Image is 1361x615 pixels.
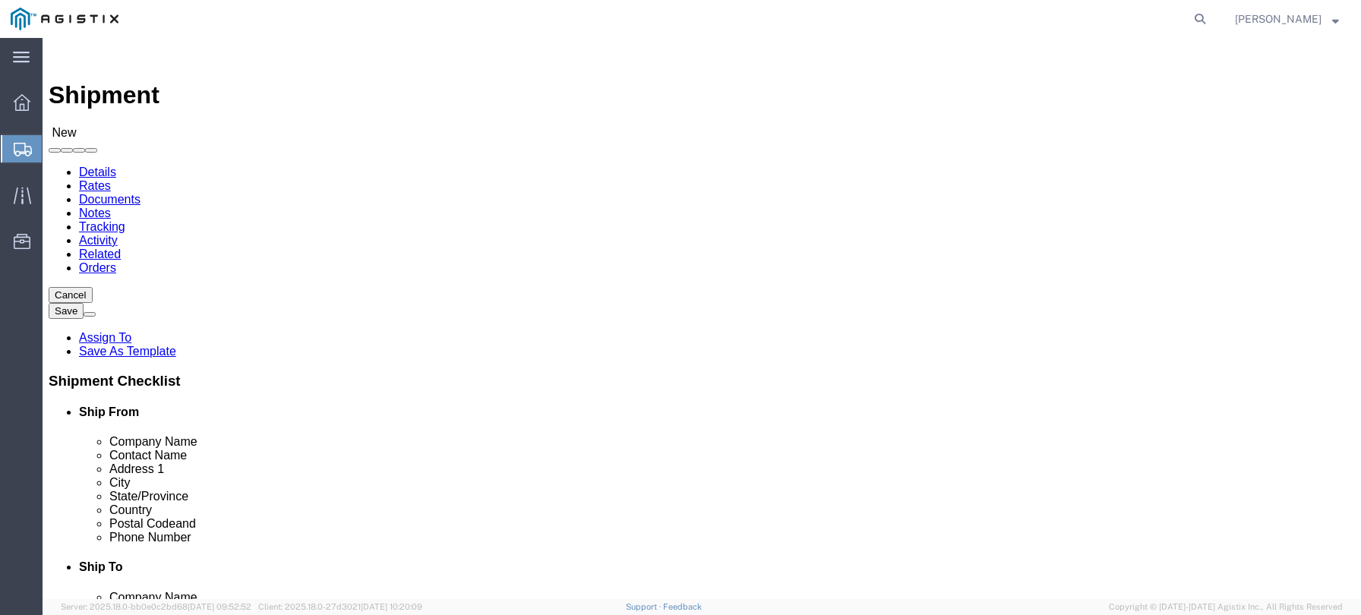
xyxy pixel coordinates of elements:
span: [DATE] 09:52:52 [188,602,251,611]
iframe: FS Legacy Container [43,38,1361,599]
button: [PERSON_NAME] [1234,10,1340,28]
span: Client: 2025.18.0-27d3021 [258,602,422,611]
span: Copyright © [DATE]-[DATE] Agistix Inc., All Rights Reserved [1109,601,1343,613]
span: [DATE] 10:20:09 [361,602,422,611]
span: Sasha Delaney [1235,11,1322,27]
span: Server: 2025.18.0-bb0e0c2bd68 [61,602,251,611]
a: Support [626,602,664,611]
a: Feedback [663,602,702,611]
img: logo [11,8,118,30]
